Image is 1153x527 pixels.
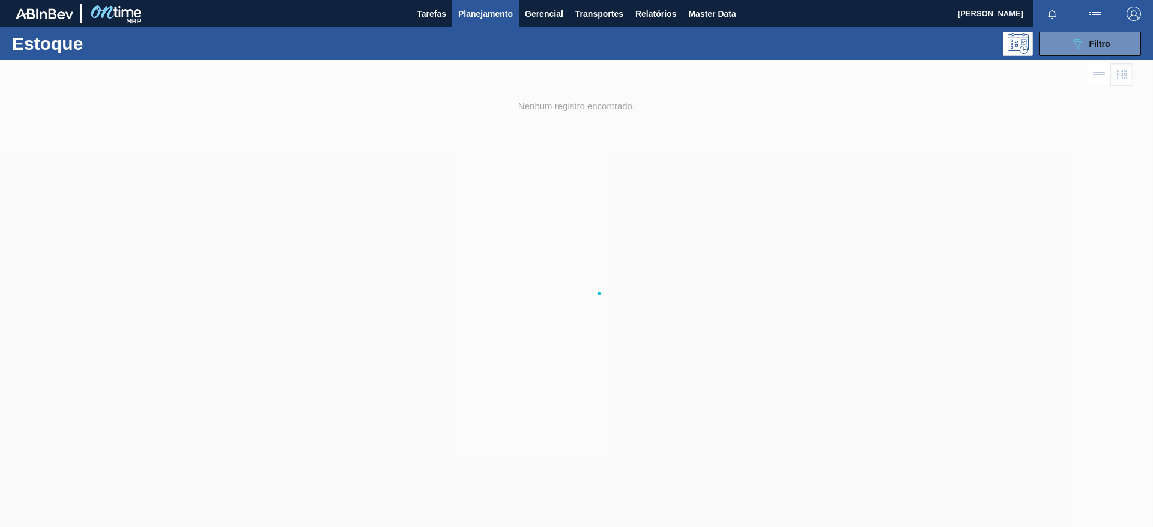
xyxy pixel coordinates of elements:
[525,7,563,21] span: Gerencial
[1033,5,1071,22] button: Notificações
[575,7,623,21] span: Transportes
[417,7,446,21] span: Tarefas
[635,7,676,21] span: Relatórios
[1003,32,1033,56] div: Pogramando: nenhum usuário selecionado
[1088,7,1103,21] img: userActions
[688,7,736,21] span: Master Data
[12,37,192,50] h1: Estoque
[1127,7,1141,21] img: Logout
[458,7,513,21] span: Planejamento
[16,8,73,19] img: TNhmsLtSVTkK8tSr43FrP2fwEKptu5GPRR3wAAAABJRU5ErkJggg==
[1089,39,1110,49] span: Filtro
[1039,32,1141,56] button: Filtro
